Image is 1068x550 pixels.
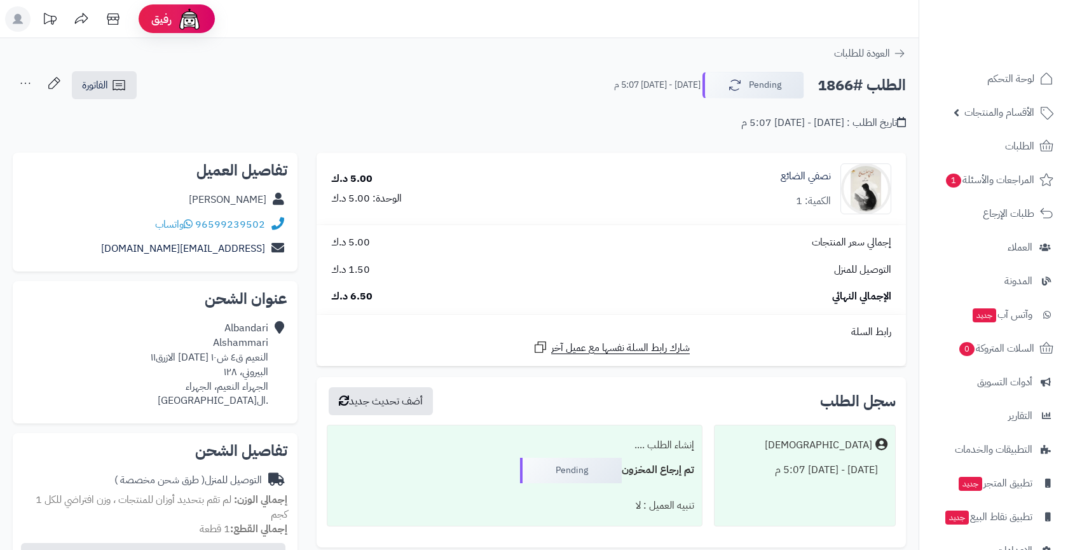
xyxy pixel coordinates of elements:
[927,64,1060,94] a: لوحة التحكم
[741,116,906,130] div: تاريخ الطلب : [DATE] - [DATE] 5:07 م
[944,508,1032,526] span: تطبيق نقاط البيع
[818,72,906,99] h2: الطلب #1866
[335,433,694,458] div: إنشاء الطلب ....
[946,174,961,188] span: 1
[36,492,287,522] span: لم تقم بتحديد أوزان للمنتجات ، وزن افتراضي للكل 1 كجم
[834,46,906,61] a: العودة للطلبات
[812,235,891,250] span: إجمالي سعر المنتجات
[151,11,172,27] span: رفيق
[927,266,1060,296] a: المدونة
[23,163,287,178] h2: تفاصيل العميل
[702,72,804,99] button: Pending
[1008,407,1032,425] span: التقارير
[34,6,65,35] a: تحديثات المنصة
[331,172,373,186] div: 5.00 د.ك
[520,458,622,483] div: Pending
[322,325,901,340] div: رابط السلة
[927,434,1060,465] a: التطبيقات والخدمات
[331,191,402,206] div: الوحدة: 5.00 د.ك
[927,333,1060,364] a: السلات المتروكة0
[722,458,887,483] div: [DATE] - [DATE] 5:07 م
[1005,137,1034,155] span: الطلبات
[945,511,969,525] span: جديد
[551,341,690,355] span: شارك رابط السلة نفسها مع عميل آخر
[971,306,1032,324] span: وآتس آب
[101,241,265,256] a: [EMAIL_ADDRESS][DOMAIN_NAME]
[195,217,265,232] a: 96599239502
[977,373,1032,391] span: أدوات التسويق
[820,394,896,409] h3: سجل الطلب
[622,462,694,478] b: تم إرجاع المخزون
[841,163,891,214] img: 1678283885-%D9%86%D8%B5%D9%81%D9%8A%20%D8%A7%D9%84%D8%B6%D8%A7%D8%A6%D8%B9-90x90.jpg
[23,291,287,306] h2: عنوان الشحن
[927,299,1060,330] a: وآتس آبجديد
[765,438,872,453] div: [DEMOGRAPHIC_DATA]
[230,521,287,537] strong: إجمالي القطع:
[331,263,370,277] span: 1.50 د.ك
[983,205,1034,223] span: طلبات الإرجاع
[834,263,891,277] span: التوصيل للمنزل
[329,387,433,415] button: أضف تحديث جديد
[927,502,1060,532] a: تطبيق نقاط البيعجديد
[177,6,202,32] img: ai-face.png
[155,217,193,232] a: واتساب
[796,194,831,209] div: الكمية: 1
[959,477,982,491] span: جديد
[533,340,690,355] a: شارك رابط السلة نفسها مع عميل آخر
[927,468,1060,498] a: تطبيق المتجرجديد
[964,104,1034,121] span: الأقسام والمنتجات
[927,401,1060,431] a: التقارير
[781,169,831,184] a: نصفي الضائع
[189,193,266,207] div: [PERSON_NAME]
[335,493,694,518] div: تنبيه العميل : لا
[331,235,370,250] span: 5.00 د.ك
[82,78,108,93] span: الفاتورة
[151,321,268,408] div: Albandari Alshammari النعيم ق٤ ش١٠ [DATE] الازرق١١ البيروني، ١٢٨ الجهراء النعيم، الجهراء .ال[GEOG...
[927,198,1060,229] a: طلبات الإرجاع
[957,474,1032,492] span: تطبيق المتجر
[1008,238,1032,256] span: العملاء
[23,443,287,458] h2: تفاصيل الشحن
[72,71,137,99] a: الفاتورة
[834,46,890,61] span: العودة للطلبات
[987,70,1034,88] span: لوحة التحكم
[927,367,1060,397] a: أدوات التسويق
[614,79,701,92] small: [DATE] - [DATE] 5:07 م
[958,340,1034,357] span: السلات المتروكة
[1004,272,1032,290] span: المدونة
[982,34,1056,61] img: logo-2.png
[114,472,205,488] span: ( طرق شحن مخصصة )
[114,473,262,488] div: التوصيل للمنزل
[959,342,975,356] span: 0
[973,308,996,322] span: جديد
[945,171,1034,189] span: المراجعات والأسئلة
[234,492,287,507] strong: إجمالي الوزن:
[832,289,891,304] span: الإجمالي النهائي
[927,232,1060,263] a: العملاء
[927,165,1060,195] a: المراجعات والأسئلة1
[331,289,373,304] span: 6.50 د.ك
[200,521,287,537] small: 1 قطعة
[955,441,1032,458] span: التطبيقات والخدمات
[927,131,1060,162] a: الطلبات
